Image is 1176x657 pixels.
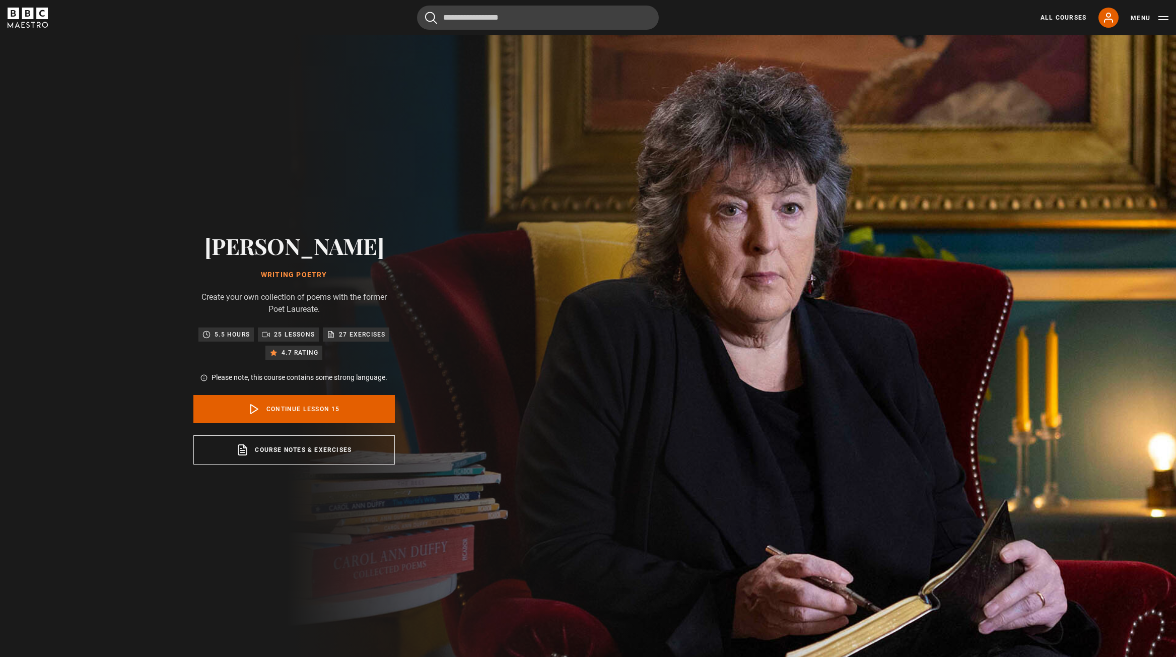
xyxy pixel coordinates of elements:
p: Please note, this course contains some strong language. [212,372,387,383]
p: 4.7 rating [282,348,318,358]
a: All Courses [1041,13,1086,22]
svg: BBC Maestro [8,8,48,28]
p: Create your own collection of poems with the former Poet Laureate. [193,291,395,315]
button: Toggle navigation [1131,13,1168,23]
input: Search [417,6,659,30]
p: 5.5 hours [215,330,250,340]
h2: [PERSON_NAME] [193,233,395,258]
h1: Writing Poetry [193,271,395,279]
p: 25 lessons [274,330,315,340]
button: Submit the search query [425,12,437,24]
a: Course notes & exercises [193,435,395,465]
p: 27 exercises [339,330,385,340]
a: Continue lesson 15 [193,395,395,423]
